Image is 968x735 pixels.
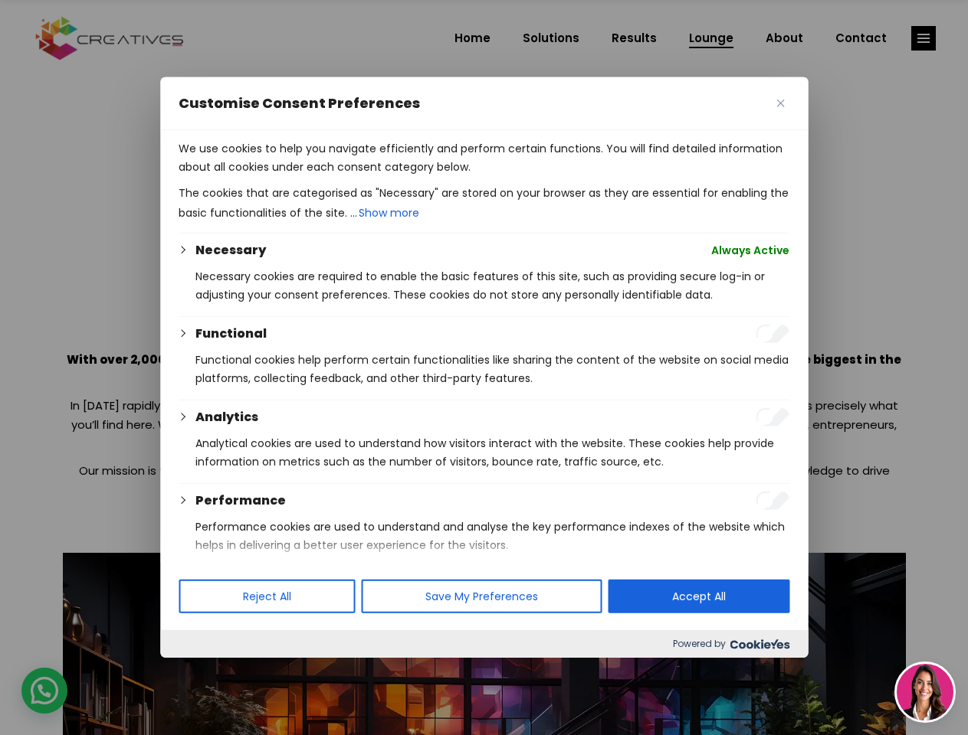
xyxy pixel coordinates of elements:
div: Powered by [160,630,808,658]
p: Functional cookies help perform certain functionalities like sharing the content of the website o... [195,351,789,387]
button: Close [771,94,789,113]
button: Show more [357,202,421,224]
img: agent [897,664,953,720]
span: Customise Consent Preferences [179,94,420,113]
p: Analytical cookies are used to understand how visitors interact with the website. These cookies h... [195,434,789,471]
span: Always Active [711,241,789,260]
input: Enable Performance [756,492,789,510]
img: Cookieyes logo [730,639,789,649]
button: Performance [195,492,286,510]
input: Enable Analytics [756,408,789,426]
button: Reject All [179,580,355,613]
p: Necessary cookies are required to enable the basic features of this site, such as providing secur... [195,267,789,304]
div: Customise Consent Preferences [160,77,808,658]
button: Analytics [195,408,258,426]
p: The cookies that are categorised as "Necessary" are stored on your browser as they are essential ... [179,184,789,224]
p: Performance cookies are used to understand and analyse the key performance indexes of the website... [195,518,789,554]
input: Enable Functional [756,325,789,343]
button: Save My Preferences [361,580,602,613]
img: Close [776,100,784,107]
button: Functional [195,325,267,343]
button: Accept All [608,580,789,613]
p: We use cookies to help you navigate efficiently and perform certain functions. You will find deta... [179,139,789,176]
button: Necessary [195,241,266,260]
